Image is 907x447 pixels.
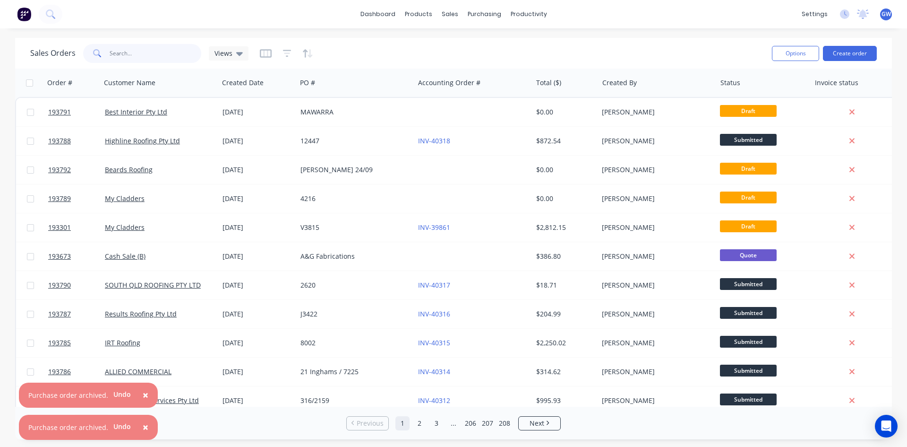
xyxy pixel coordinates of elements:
[300,338,405,348] div: 8002
[133,384,158,407] button: Close
[480,416,495,430] a: Page 207
[300,223,405,232] div: V3815
[506,7,552,21] div: productivity
[48,127,105,155] a: 193788
[429,416,444,430] a: Page 3
[30,49,76,58] h1: Sales Orders
[48,338,71,348] span: 193785
[48,165,71,175] span: 193792
[418,367,450,376] a: INV-40314
[536,136,591,146] div: $872.54
[222,252,293,261] div: [DATE]
[105,223,145,232] a: My Cladders
[418,396,450,405] a: INV-40312
[875,415,898,438] div: Open Intercom Messenger
[720,365,777,377] span: Submitted
[536,367,591,377] div: $314.62
[720,278,777,290] span: Submitted
[104,78,155,88] div: Customer Name
[48,136,71,146] span: 193788
[300,280,405,290] div: 2620
[602,396,707,405] div: [PERSON_NAME]
[48,367,71,377] span: 193786
[720,163,777,175] span: Draft
[48,358,105,386] a: 193786
[300,396,405,405] div: 316/2159
[28,390,108,400] div: Purchase order archived.
[105,252,145,261] a: Cash Sale (B)
[536,107,591,117] div: $0.00
[105,107,167,116] a: Best Interior Pty Ltd
[536,338,591,348] div: $2,250.02
[446,416,461,430] a: Jump forward
[300,107,405,117] div: MAWARRA
[536,280,591,290] div: $18.71
[418,223,450,232] a: INV-39861
[222,396,293,405] div: [DATE]
[602,194,707,203] div: [PERSON_NAME]
[48,107,71,117] span: 193791
[602,78,637,88] div: Created By
[48,223,71,232] span: 193301
[602,280,707,290] div: [PERSON_NAME]
[772,46,819,61] button: Options
[28,422,108,432] div: Purchase order archived.
[48,300,105,328] a: 193787
[48,194,71,203] span: 193789
[536,78,561,88] div: Total ($)
[48,184,105,213] a: 193789
[437,7,463,21] div: sales
[418,78,480,88] div: Accounting Order #
[48,156,105,184] a: 193792
[602,136,707,146] div: [PERSON_NAME]
[602,223,707,232] div: [PERSON_NAME]
[797,7,832,21] div: settings
[48,252,71,261] span: 193673
[48,329,105,357] a: 193785
[497,416,512,430] a: Page 208
[133,416,158,439] button: Close
[300,309,405,319] div: J3422
[519,419,560,428] a: Next page
[356,7,400,21] a: dashboard
[463,7,506,21] div: purchasing
[720,78,740,88] div: Status
[536,165,591,175] div: $0.00
[48,242,105,271] a: 193673
[602,252,707,261] div: [PERSON_NAME]
[602,107,707,117] div: [PERSON_NAME]
[222,223,293,232] div: [DATE]
[108,420,136,434] button: Undo
[463,416,478,430] a: Page 206
[400,7,437,21] div: products
[300,165,405,175] div: [PERSON_NAME] 24/09
[347,419,388,428] a: Previous page
[720,336,777,348] span: Submitted
[418,309,450,318] a: INV-40316
[815,78,858,88] div: Invoice status
[214,48,232,58] span: Views
[602,367,707,377] div: [PERSON_NAME]
[105,136,180,145] a: Highline Roofing Pty Ltd
[881,10,891,18] span: GW
[222,165,293,175] div: [DATE]
[342,416,565,430] ul: Pagination
[418,338,450,347] a: INV-40315
[823,46,877,61] button: Create order
[720,307,777,319] span: Submitted
[143,388,148,402] span: ×
[222,309,293,319] div: [DATE]
[110,44,202,63] input: Search...
[536,309,591,319] div: $204.99
[222,338,293,348] div: [DATE]
[536,252,591,261] div: $386.80
[108,387,136,402] button: Undo
[48,309,71,319] span: 193787
[720,220,777,232] span: Draft
[300,136,405,146] div: 12447
[105,194,145,203] a: My Cladders
[536,194,591,203] div: $0.00
[222,367,293,377] div: [DATE]
[602,309,707,319] div: [PERSON_NAME]
[418,136,450,145] a: INV-40318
